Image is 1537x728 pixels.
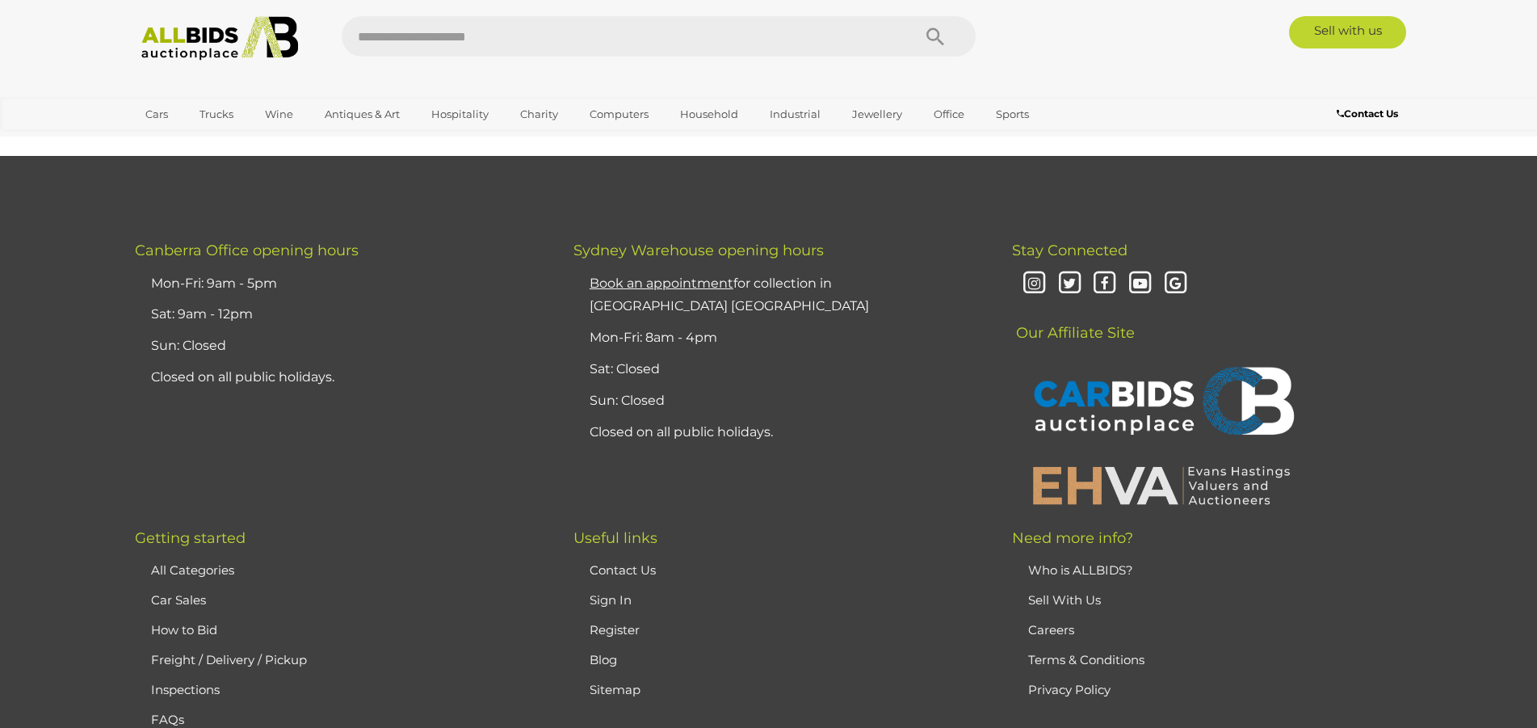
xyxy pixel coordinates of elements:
[586,354,972,385] li: Sat: Closed
[573,242,824,259] span: Sydney Warehouse opening hours
[132,16,308,61] img: Allbids.com.au
[590,682,640,697] a: Sitemap
[590,276,733,291] u: Book an appointment
[135,128,271,154] a: [GEOGRAPHIC_DATA]
[151,652,307,667] a: Freight / Delivery / Pickup
[151,682,220,697] a: Inspections
[1028,652,1144,667] a: Terms & Conditions
[254,101,304,128] a: Wine
[1024,464,1299,506] img: EHVA | Evans Hastings Valuers and Auctioneers
[895,16,976,57] button: Search
[923,101,975,128] a: Office
[590,652,617,667] a: Blog
[586,385,972,417] li: Sun: Closed
[147,299,533,330] li: Sat: 9am - 12pm
[1020,270,1048,298] i: Instagram
[1056,270,1084,298] i: Twitter
[1337,105,1402,123] a: Contact Us
[1012,529,1133,547] span: Need more info?
[510,101,569,128] a: Charity
[1126,270,1154,298] i: Youtube
[1028,592,1101,608] a: Sell With Us
[151,622,217,638] a: How to Bid
[1028,562,1133,578] a: Who is ALLBIDS?
[135,101,178,128] a: Cars
[1012,242,1128,259] span: Stay Connected
[1028,682,1111,697] a: Privacy Policy
[590,622,640,638] a: Register
[1028,622,1074,638] a: Careers
[151,592,206,608] a: Car Sales
[151,712,184,727] a: FAQs
[590,276,869,314] a: Book an appointmentfor collection in [GEOGRAPHIC_DATA] [GEOGRAPHIC_DATA]
[147,362,533,393] li: Closed on all public holidays.
[1289,16,1406,48] a: Sell with us
[842,101,913,128] a: Jewellery
[1090,270,1119,298] i: Facebook
[759,101,831,128] a: Industrial
[1337,107,1398,120] b: Contact Us
[573,529,657,547] span: Useful links
[586,417,972,448] li: Closed on all public holidays.
[135,529,246,547] span: Getting started
[590,592,632,608] a: Sign In
[1024,350,1299,457] img: CARBIDS Auctionplace
[586,322,972,354] li: Mon-Fri: 8am - 4pm
[421,101,499,128] a: Hospitality
[147,330,533,362] li: Sun: Closed
[670,101,749,128] a: Household
[151,562,234,578] a: All Categories
[1012,300,1135,342] span: Our Affiliate Site
[135,242,359,259] span: Canberra Office opening hours
[590,562,656,578] a: Contact Us
[985,101,1039,128] a: Sports
[579,101,659,128] a: Computers
[147,268,533,300] li: Mon-Fri: 9am - 5pm
[314,101,410,128] a: Antiques & Art
[1161,270,1190,298] i: Google
[189,101,244,128] a: Trucks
